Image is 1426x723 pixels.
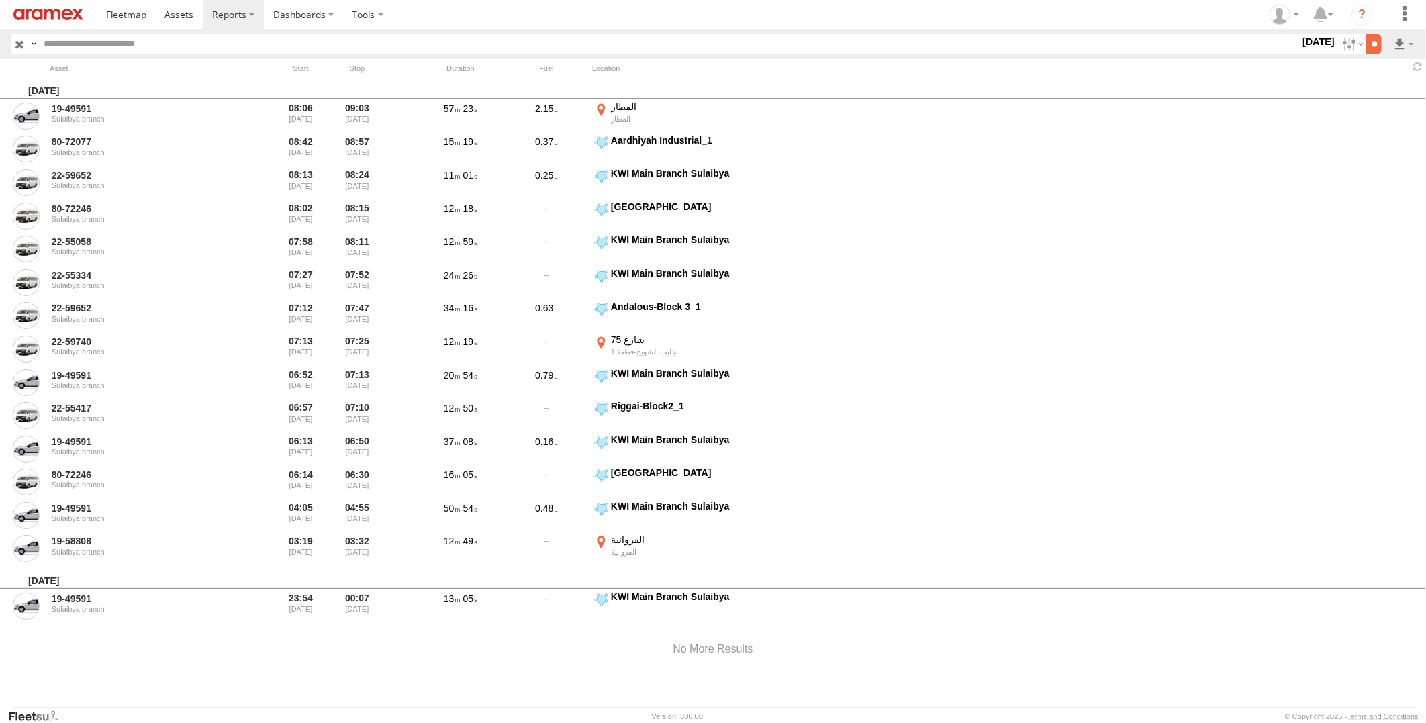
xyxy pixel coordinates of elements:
[444,170,461,181] span: 11
[506,101,587,132] div: 2.15
[275,591,326,622] div: Entered prior to selected date range
[275,301,326,332] div: Entered prior to selected date range
[444,593,461,604] span: 13
[28,34,39,54] label: Search Query
[463,436,477,447] span: 08
[52,336,236,348] a: 22-59740
[592,534,760,565] label: Click to View Event Location
[332,134,383,165] div: 08:57 [DATE]
[52,402,236,414] a: 22-55417
[444,303,461,314] span: 34
[332,267,383,298] div: 07:52 [DATE]
[52,481,236,489] div: Sulaibya branch
[52,215,236,223] div: Sulaibya branch
[332,367,383,398] div: 07:13 [DATE]
[463,336,477,347] span: 19
[611,367,758,379] div: KWI Main Branch Sulaibya
[611,400,758,412] div: Riggai-Block2_1
[1337,34,1366,54] label: Search Filter Options
[52,181,236,189] div: Sulaibya branch
[611,500,758,512] div: KWI Main Branch Sulaibya
[275,434,326,465] div: Entered prior to selected date range
[592,134,760,165] label: Click to View Event Location
[1265,5,1304,25] div: Gabriel Liwang
[611,301,758,313] div: Andalous-Block 3_1
[463,469,477,480] span: 05
[332,167,383,198] div: 08:24 [DATE]
[592,267,760,298] label: Click to View Event Location
[444,270,461,281] span: 24
[7,710,69,723] a: Visit our Website
[52,203,236,215] a: 80-72246
[332,334,383,365] div: 07:25 [DATE]
[506,367,587,398] div: 0.79
[444,370,461,381] span: 20
[444,436,461,447] span: 37
[592,201,760,232] label: Click to View Event Location
[52,302,236,314] a: 22-59652
[332,201,383,232] div: 08:15 [DATE]
[1347,712,1419,720] a: Terms and Conditions
[52,514,236,522] div: Sulaibya branch
[463,236,477,247] span: 59
[332,101,383,132] div: 09:03 [DATE]
[506,434,587,465] div: 0.16
[52,103,236,115] a: 19-49591
[1285,712,1419,720] div: © Copyright 2025 -
[332,434,383,465] div: 06:50 [DATE]
[52,381,236,389] div: Sulaibya branch
[444,236,461,247] span: 12
[463,270,477,281] span: 26
[444,136,461,147] span: 15
[463,536,477,546] span: 49
[592,234,760,264] label: Click to View Event Location
[13,9,83,20] img: aramex-logo.svg
[52,348,236,356] div: Sulaibya branch
[444,469,461,480] span: 16
[463,303,477,314] span: 16
[592,500,760,531] label: Click to View Event Location
[52,248,236,256] div: Sulaibya branch
[332,400,383,431] div: 07:10 [DATE]
[592,101,760,132] label: Click to View Event Location
[611,134,758,146] div: Aardhiyah Industrial_1
[463,370,477,381] span: 54
[1351,4,1373,26] i: ?
[611,434,758,446] div: KWI Main Branch Sulaibya
[332,500,383,531] div: 04:55 [DATE]
[275,500,326,531] div: Entered prior to selected date range
[611,547,758,557] div: الفروانية
[506,301,587,332] div: 0.63
[52,535,236,547] a: 19-58808
[275,400,326,431] div: Entered prior to selected date range
[463,593,477,604] span: 05
[52,115,236,123] div: Sulaibya branch
[275,201,326,232] div: Entered prior to selected date range
[52,548,236,556] div: Sulaibya branch
[275,534,326,565] div: Entered prior to selected date range
[332,301,383,332] div: 07:47 [DATE]
[592,591,760,622] label: Click to View Event Location
[506,134,587,165] div: 0.37
[611,534,758,546] div: الفروانية
[52,436,236,448] a: 19-49591
[52,448,236,456] div: Sulaibya branch
[611,591,758,603] div: KWI Main Branch Sulaibya
[444,336,461,347] span: 12
[52,605,236,613] div: Sulaibya branch
[592,467,760,497] label: Click to View Event Location
[444,403,461,414] span: 12
[52,148,236,156] div: Sulaibya branch
[52,593,236,605] a: 19-49591
[592,434,760,465] label: Click to View Event Location
[275,134,326,165] div: Entered prior to selected date range
[463,203,477,214] span: 18
[611,467,758,479] div: [GEOGRAPHIC_DATA]
[1392,34,1415,54] label: Export results as...
[275,467,326,497] div: Entered prior to selected date range
[52,369,236,381] a: 19-49591
[592,301,760,332] label: Click to View Event Location
[444,536,461,546] span: 12
[1300,34,1337,49] label: [DATE]
[52,281,236,289] div: Sulaibya branch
